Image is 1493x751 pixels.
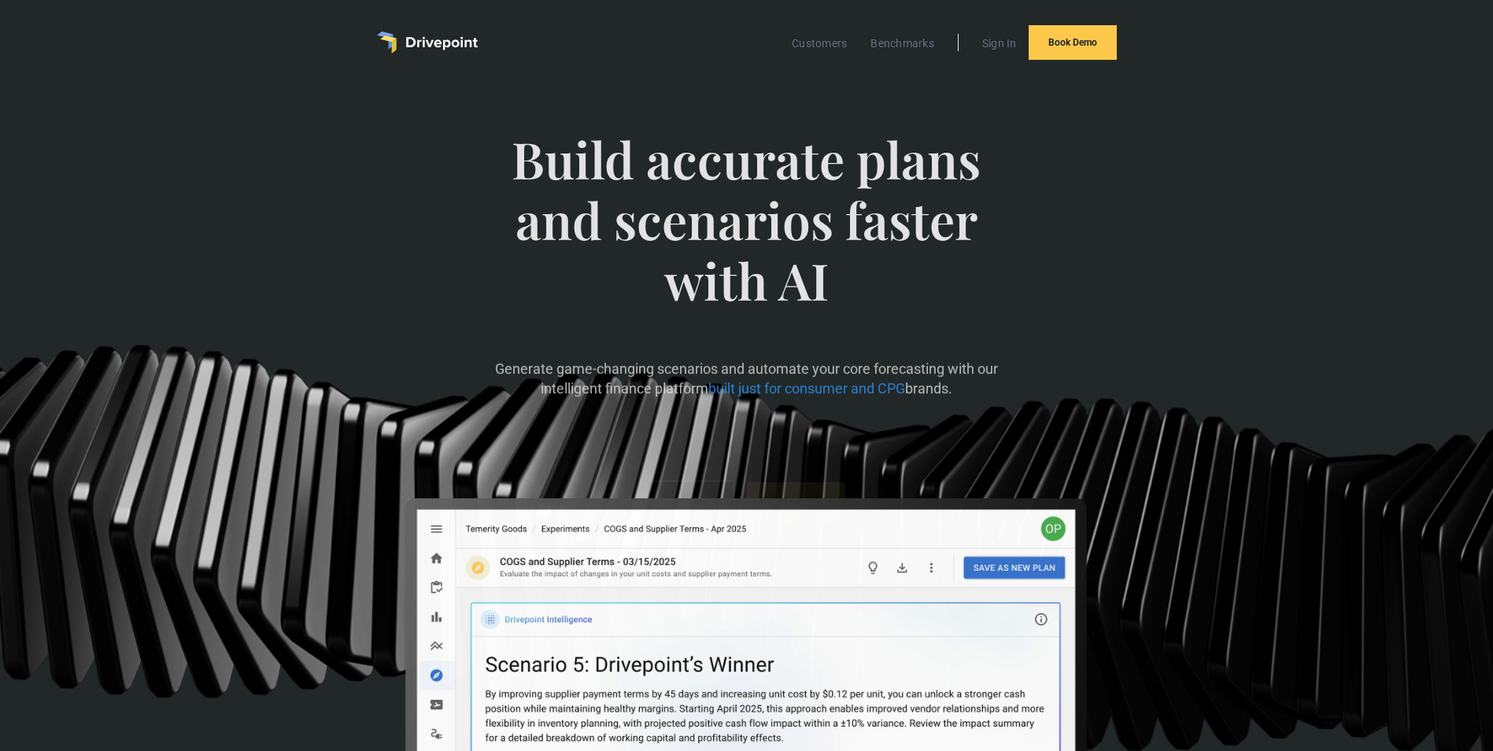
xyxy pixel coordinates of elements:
[863,33,942,54] a: Benchmarks
[1029,25,1117,60] a: Book Demo
[489,129,1003,342] span: Build accurate plans and scenarios faster with AI
[784,33,855,54] a: Customers
[647,480,734,525] a: Watch Tour
[974,33,1025,54] a: Sign In
[747,482,845,523] a: Book Demo
[377,31,478,54] a: home
[489,359,1003,398] p: Generate game-changing scenarios and automate your core forecasting with our intelligent finance ...
[708,380,905,397] span: built just for consumer and CPG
